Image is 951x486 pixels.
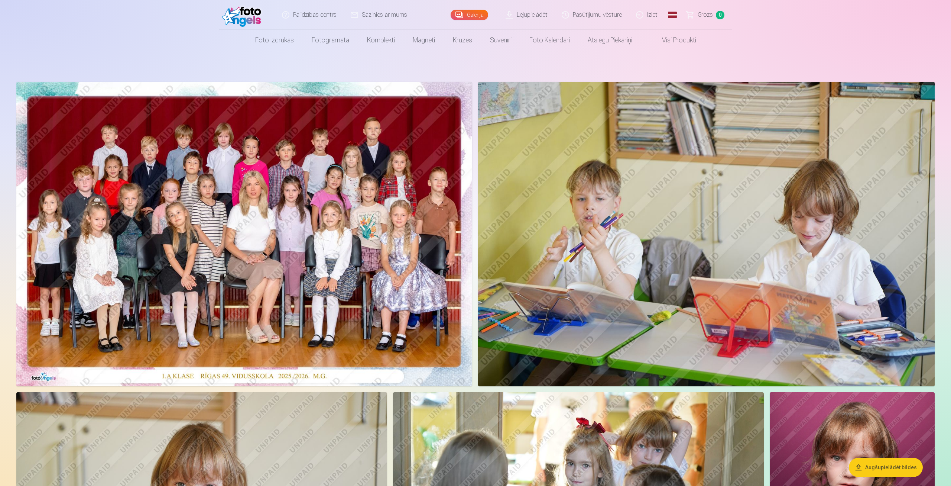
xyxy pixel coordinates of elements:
a: Visi produkti [641,30,705,51]
a: Komplekti [358,30,404,51]
a: Foto izdrukas [246,30,303,51]
a: Foto kalendāri [520,30,579,51]
button: Augšupielādēt bildes [849,458,923,477]
img: /fa1 [222,3,265,27]
span: Grozs [698,10,713,19]
a: Galerija [451,10,488,20]
a: Suvenīri [481,30,520,51]
a: Krūzes [444,30,481,51]
span: 0 [716,11,724,19]
a: Fotogrāmata [303,30,358,51]
a: Magnēti [404,30,444,51]
a: Atslēgu piekariņi [579,30,641,51]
